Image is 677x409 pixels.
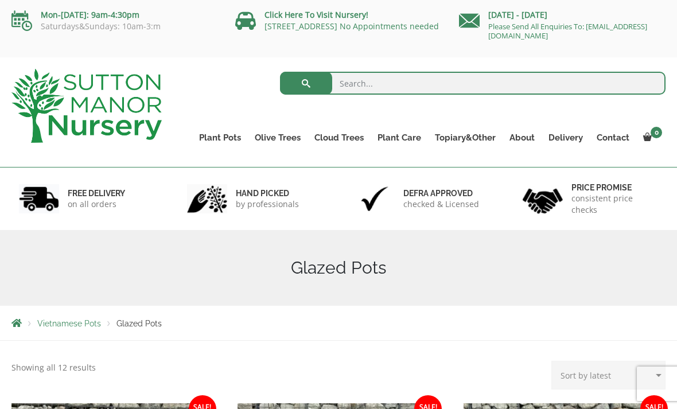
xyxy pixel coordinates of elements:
a: 0 [636,130,666,146]
img: 4.jpg [523,181,563,216]
p: consistent price checks [571,193,659,216]
a: Delivery [542,130,590,146]
p: checked & Licensed [403,198,479,210]
p: on all orders [68,198,125,210]
p: Saturdays&Sundays: 10am-3:m [11,22,218,31]
a: Plant Pots [192,130,248,146]
h6: FREE DELIVERY [68,188,125,198]
span: Glazed Pots [116,319,162,328]
h6: Defra approved [403,188,479,198]
h6: Price promise [571,182,659,193]
a: Contact [590,130,636,146]
a: Topiary&Other [428,130,503,146]
a: [STREET_ADDRESS] No Appointments needed [264,21,439,32]
img: 2.jpg [187,184,227,213]
h6: hand picked [236,188,299,198]
p: Mon-[DATE]: 9am-4:30pm [11,8,218,22]
a: About [503,130,542,146]
a: Please Send All Enquiries To: [EMAIL_ADDRESS][DOMAIN_NAME] [488,21,647,41]
nav: Breadcrumbs [11,318,666,328]
select: Shop order [551,361,666,389]
a: Olive Trees [248,130,308,146]
a: Click Here To Visit Nursery! [264,9,368,20]
h1: Glazed Pots [11,258,666,278]
p: Showing all 12 results [11,361,96,375]
a: Plant Care [371,130,428,146]
p: by professionals [236,198,299,210]
img: logo [11,69,162,143]
img: 1.jpg [19,184,59,213]
a: Cloud Trees [308,130,371,146]
a: Vietnamese Pots [37,319,101,328]
img: 3.jpg [355,184,395,213]
span: 0 [651,127,662,138]
p: [DATE] - [DATE] [459,8,666,22]
input: Search... [280,72,666,95]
